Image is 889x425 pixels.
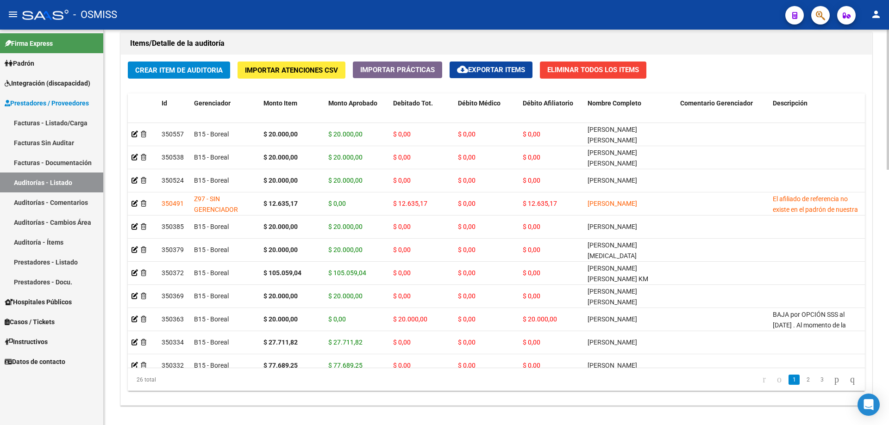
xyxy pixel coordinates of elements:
[263,99,297,107] span: Monto Item
[135,66,223,74] span: Crear Item de Auditoria
[393,339,411,346] span: $ 0,00
[457,64,468,75] mat-icon: cloud_download
[523,292,540,300] span: $ 0,00
[194,339,229,346] span: B15 - Boreal
[360,66,435,74] span: Importar Prácticas
[263,154,298,161] strong: $ 20.000,00
[130,36,863,51] h1: Items/Detalle de la auditoría
[238,62,345,79] button: Importar Atenciones CSV
[802,375,814,385] a: 2
[773,195,858,287] span: El afiliado de referencia no existe en el padrón de nuestra Obra Social. No se reportan datos afi...
[588,200,637,207] span: [PERSON_NAME]
[162,315,184,323] span: 350363
[5,58,34,68] span: Padrón
[458,154,476,161] span: $ 0,00
[190,93,260,134] datatable-header-cell: Gerenciador
[454,93,519,134] datatable-header-cell: Débito Médico
[547,66,639,74] span: Eliminar Todos los Items
[680,99,753,107] span: Comentario Gerenciador
[588,265,648,283] span: [PERSON_NAME] [PERSON_NAME] KM
[523,223,540,230] span: $ 0,00
[263,177,298,184] strong: $ 20.000,00
[862,93,880,134] datatable-header-cell: Afiliado Estado
[263,223,298,230] strong: $ 20.000,00
[73,5,117,25] span: - OSMISS
[162,269,184,277] span: 350372
[194,223,229,230] span: B15 - Boreal
[162,130,184,138] span: 350557
[162,154,184,161] span: 350538
[393,246,411,253] span: $ 0,00
[162,200,184,207] span: 350491
[5,98,89,108] span: Prestadores / Proveedores
[588,241,637,259] span: [PERSON_NAME][MEDICAL_DATA]
[458,246,476,253] span: $ 0,00
[458,315,476,323] span: $ 0,00
[328,154,363,161] span: $ 20.000,00
[5,38,53,49] span: Firma Express
[162,362,184,369] span: 350332
[523,339,540,346] span: $ 0,00
[263,362,298,369] strong: $ 77.689,25
[328,315,346,323] span: $ 0,00
[830,375,843,385] a: go to next page
[523,154,540,161] span: $ 0,00
[815,372,829,388] li: page 3
[458,177,476,184] span: $ 0,00
[263,315,298,323] strong: $ 20.000,00
[458,269,476,277] span: $ 0,00
[5,78,90,88] span: Integración (discapacidad)
[194,315,229,323] span: B15 - Boreal
[328,292,363,300] span: $ 20.000,00
[758,375,770,385] a: go to first page
[263,292,298,300] strong: $ 20.000,00
[523,200,557,207] span: $ 12.635,17
[7,9,19,20] mat-icon: menu
[588,288,637,306] span: [PERSON_NAME] [PERSON_NAME]
[328,99,377,107] span: Monto Aprobado
[450,62,532,78] button: Exportar Items
[328,223,363,230] span: $ 20.000,00
[458,339,476,346] span: $ 0,00
[393,269,411,277] span: $ 0,00
[846,375,859,385] a: go to last page
[519,93,584,134] datatable-header-cell: Débito Afiliatorio
[162,339,184,346] span: 350334
[588,362,637,369] span: [PERSON_NAME]
[458,362,476,369] span: $ 0,00
[858,394,880,416] div: Open Intercom Messenger
[328,177,363,184] span: $ 20.000,00
[5,297,72,307] span: Hospitales Públicos
[870,9,882,20] mat-icon: person
[328,200,346,207] span: $ 0,00
[128,368,274,391] div: 26 total
[194,195,238,213] span: Z97 - SIN GERENCIADOR
[162,246,184,253] span: 350379
[328,362,363,369] span: $ 77.689,25
[5,317,55,327] span: Casos / Tickets
[588,177,637,184] span: [PERSON_NAME]
[458,200,476,207] span: $ 0,00
[588,315,637,323] span: [PERSON_NAME]
[787,372,801,388] li: page 1
[162,177,184,184] span: 350524
[325,93,389,134] datatable-header-cell: Monto Aprobado
[393,177,411,184] span: $ 0,00
[245,66,338,74] span: Importar Atenciones CSV
[458,223,476,230] span: $ 0,00
[194,130,229,138] span: B15 - Boreal
[393,292,411,300] span: $ 0,00
[194,99,231,107] span: Gerenciador
[128,62,230,79] button: Crear Item de Auditoria
[676,93,769,134] datatable-header-cell: Comentario Gerenciador
[588,339,637,346] span: [PERSON_NAME]
[773,311,851,402] span: BAJA por OPCIÓN SSS al [DATE] . Al momento de la prestación, corresponde la cobertura de OBRA SOC...
[263,269,301,277] strong: $ 105.059,04
[816,375,827,385] a: 3
[260,93,325,134] datatable-header-cell: Monto Item
[588,126,637,144] span: [PERSON_NAME] [PERSON_NAME]
[523,269,540,277] span: $ 0,00
[263,130,298,138] strong: $ 20.000,00
[457,66,525,74] span: Exportar Items
[393,315,427,323] span: $ 20.000,00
